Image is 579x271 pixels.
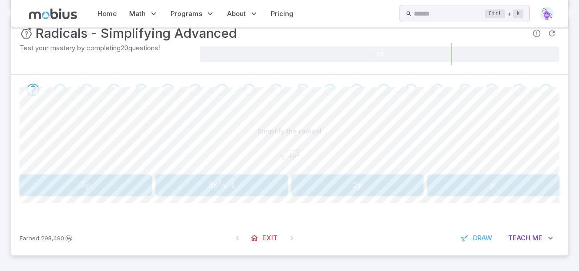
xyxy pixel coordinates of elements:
div: Go to the next question [297,84,309,96]
a: Exit [245,230,284,247]
span: 3 [208,179,213,190]
span: 2 [218,178,221,186]
div: Go to the next question [243,84,255,96]
div: Go to the next question [270,84,282,96]
span: Report an issue with the question [529,26,544,41]
p: Simplify the radical [257,126,322,136]
span: 298,490 [41,234,64,243]
p: Test your mastery by completing 20 questions! [20,43,198,53]
span: Me [532,233,542,243]
span: Math [129,9,146,19]
h3: Radicals - Simplifying Advanced [36,24,237,43]
span: p [358,181,363,190]
div: Go to the next question [459,84,471,96]
span: Teach [508,233,530,243]
p: Earn Mobius dollars to buy game boosters [20,234,73,243]
div: Go to the next question [513,84,525,96]
span: Refresh Question [544,26,559,41]
div: Go to the next question [189,84,201,96]
div: Go to the next question [405,84,417,96]
button: TeachMe [502,230,559,247]
span: On First Question [229,230,245,246]
div: Go to the next question [216,84,228,96]
div: Go to the next question [324,84,336,96]
a: Pricing [268,4,296,24]
div: Go to the next question [540,84,552,96]
span: Draw [473,233,492,243]
span: 5 [81,179,86,190]
span: Earned [20,234,39,243]
kbd: Ctrl [485,9,505,18]
div: Go to the next question [432,84,444,96]
div: Go to the next question [27,84,39,96]
img: pentagon.svg [540,7,554,20]
div: + [485,8,523,19]
div: Go to the next question [351,84,363,96]
span: About [227,9,246,19]
div: Go to the next question [378,84,390,96]
div: Go to the next question [108,84,120,96]
div: Go to the next question [485,84,498,96]
span: p [491,181,496,190]
div: Go to the next question [81,84,93,96]
div: Go to the next question [135,84,147,96]
span: Programs [171,9,202,19]
div: Go to the next question [162,84,174,96]
span: On Latest Question [284,230,300,246]
span: p [213,181,218,190]
span: p [86,181,91,190]
button: Draw [456,230,498,247]
span: ​ [235,179,236,188]
span: Exit [262,233,277,243]
div: Go to the next question [54,84,66,96]
span: ​ [299,150,300,158]
a: Home [95,4,119,24]
kbd: k [513,9,523,18]
span: 2 [353,179,358,190]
